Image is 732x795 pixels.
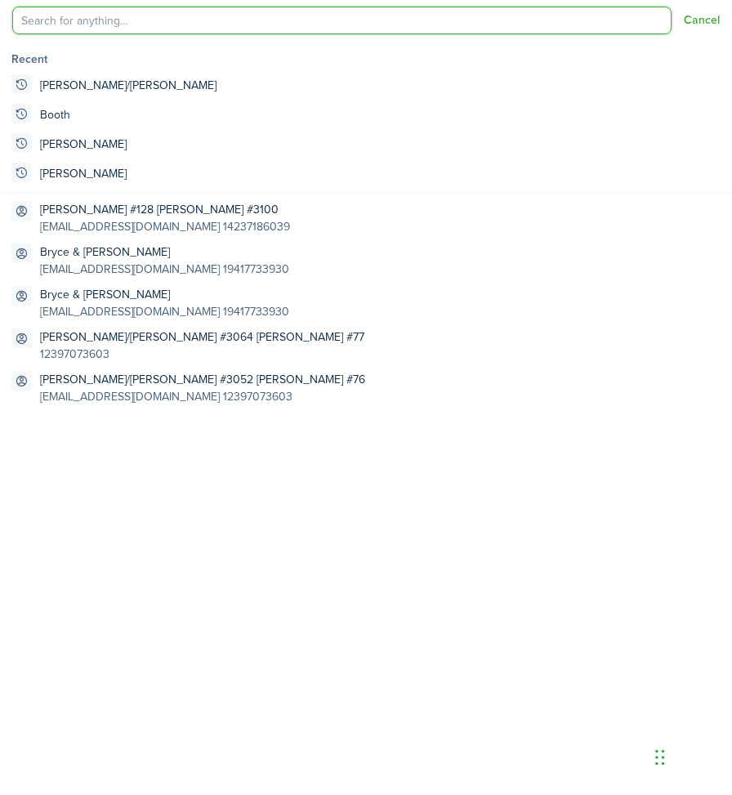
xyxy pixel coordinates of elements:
[11,51,727,68] global-search-list-title: Recent
[650,717,732,795] iframe: Chat Widget
[5,159,727,188] global-search-item: [PERSON_NAME]
[40,286,289,303] global-search-item-title: Bryce & [PERSON_NAME]
[40,261,289,278] global-search-item-description: [EMAIL_ADDRESS][DOMAIN_NAME] 19417733930
[5,70,727,100] global-search-item: [PERSON_NAME]/[PERSON_NAME]
[40,136,127,153] global-search-item-title: [PERSON_NAME]
[40,303,289,320] global-search-item-description: [EMAIL_ADDRESS][DOMAIN_NAME] 19417733930
[40,243,289,261] global-search-item-title: Bryce & [PERSON_NAME]
[5,100,727,129] global-search-item: Booth
[684,14,720,27] button: Cancel
[40,346,364,363] global-search-item-description: 12397073603
[40,201,290,218] global-search-item-title: [PERSON_NAME] #128 [PERSON_NAME] #3100
[40,388,365,405] global-search-item-description: [EMAIL_ADDRESS][DOMAIN_NAME] 12397073603
[40,328,364,346] global-search-item-title: [PERSON_NAME]/[PERSON_NAME] #3064 [PERSON_NAME] #77
[655,733,665,782] div: Drag
[40,371,365,388] global-search-item-title: [PERSON_NAME]/[PERSON_NAME] #3052 [PERSON_NAME] #76
[12,7,672,34] input: Search for anything...
[40,165,127,182] global-search-item-title: [PERSON_NAME]
[40,77,216,94] global-search-item-title: [PERSON_NAME]/[PERSON_NAME]
[5,129,727,159] global-search-item: [PERSON_NAME]
[40,218,290,235] global-search-item-description: [EMAIL_ADDRESS][DOMAIN_NAME] 14237186039
[40,106,70,123] global-search-item-title: Booth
